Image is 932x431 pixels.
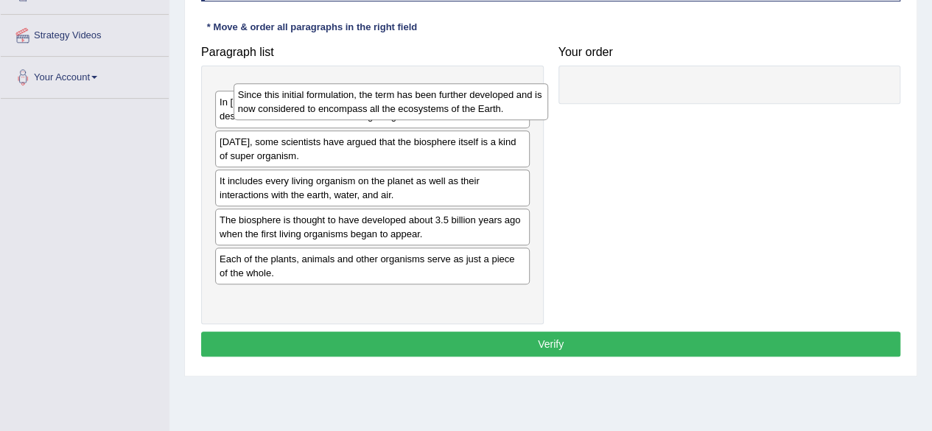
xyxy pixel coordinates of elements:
button: Verify [201,332,900,357]
a: Strategy Videos [1,15,169,52]
div: The biosphere is thought to have developed about 3.5 billion years ago when the first living orga... [215,209,530,245]
div: * Move & order all paragraphs in the right field [201,20,423,34]
div: Each of the plants, animals and other organisms serve as just a piece of the whole. [215,248,530,284]
a: Your Account [1,57,169,94]
div: In [DATE], the geologist [PERSON_NAME] used the term biosphere to describe the location where all... [215,91,530,127]
div: [DATE], some scientists have argued that the biosphere itself is a kind of super organism. [215,130,530,167]
div: Since this initial formulation, the term has been further developed and is now considered to enco... [234,83,548,120]
h4: Paragraph list [201,46,544,59]
h4: Your order [558,46,901,59]
div: It includes every living organism on the planet as well as their interactions with the earth, wat... [215,169,530,206]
